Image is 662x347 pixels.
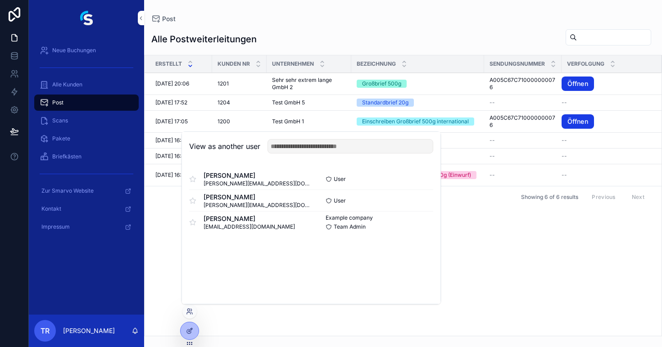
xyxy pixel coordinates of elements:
a: Pakete [34,131,139,147]
a: Test GmbH 5 [272,99,346,106]
a: -- [490,137,556,144]
span: Impressum [41,223,70,230]
span: [PERSON_NAME][EMAIL_ADDRESS][DOMAIN_NAME] [204,180,311,187]
span: [PERSON_NAME][EMAIL_ADDRESS][DOMAIN_NAME] [204,202,311,209]
a: 1200 [218,118,261,125]
span: TR [41,325,50,336]
span: Erstellt [155,60,182,68]
span: -- [562,137,567,144]
a: [DATE] 17:05 [155,118,207,125]
span: Kontakt [41,205,61,212]
a: Einschreiben Großbrief 500g international [357,117,479,126]
a: Briefkästen [34,149,139,165]
span: Showing 6 of 6 results [521,194,578,201]
a: Zur Smarvo Website [34,183,139,199]
span: [DATE] 16:49 [155,137,188,144]
span: Kunden Nr [218,60,250,68]
span: [DATE] 20:06 [155,80,189,87]
a: Test GmbH 1 [272,118,346,125]
a: 1204 [218,99,261,106]
div: Standardbrief 20g [362,99,408,107]
a: Öffnen [562,77,594,91]
a: Großbrief 500g [357,80,479,88]
span: [DATE] 16:48 [155,153,188,160]
a: -- [562,153,651,160]
a: A005C67C710000000076 [490,77,556,91]
span: [EMAIL_ADDRESS][DOMAIN_NAME] [204,223,295,230]
a: Kontakt [34,201,139,217]
a: Sehr sehr extrem lange GmbH 2 [272,77,346,91]
span: User [334,176,346,183]
span: Alle Kunden [52,81,82,88]
a: Öffnen [562,114,651,129]
span: Post [52,99,63,106]
div: scrollable content [29,36,144,247]
a: -- [490,153,556,160]
span: [PERSON_NAME] [204,171,311,180]
a: [DATE] 16:49 [155,137,207,144]
span: [DATE] 17:05 [155,118,188,125]
span: Unternehmen [272,60,314,68]
a: Post [151,14,176,23]
a: Neue Buchungen [34,42,139,59]
a: [DATE] 17:52 [155,99,207,106]
h1: Alle Postweiterleitungen [151,33,257,45]
span: 1201 [218,80,229,87]
a: -- [490,99,556,106]
a: Öffnen [562,114,594,129]
span: -- [562,171,567,179]
a: A005C67C710000000076 [490,114,556,129]
a: [DATE] 16:48 [155,153,207,160]
span: -- [490,153,495,160]
span: Scans [52,117,68,124]
span: Post [162,14,176,23]
span: Bezeichnung [357,60,396,68]
a: Öffnen [562,77,651,91]
span: -- [562,153,567,160]
span: Test GmbH 5 [272,99,305,106]
a: Post [34,95,139,111]
p: [PERSON_NAME] [63,326,115,335]
span: Pakete [52,135,70,142]
span: Verfolgung [567,60,604,68]
a: Impressum [34,219,139,235]
span: 1204 [218,99,230,106]
a: Standardbrief 20g [357,99,479,107]
span: Zur Smarvo Website [41,187,94,194]
span: -- [490,99,495,106]
h2: View as another user [189,141,260,152]
span: Test GmbH 1 [272,118,304,125]
div: Großbrief 500g [362,80,401,88]
a: -- [562,137,651,144]
a: -- [562,99,651,106]
img: App logo [80,11,93,25]
a: -- [490,171,556,179]
span: [DATE] 17:52 [155,99,187,106]
a: -- [562,171,651,179]
span: [PERSON_NAME] [204,193,311,202]
a: 1201 [218,80,261,87]
span: Briefkästen [52,153,82,160]
a: Alle Kunden [34,77,139,93]
a: [DATE] 20:06 [155,80,207,87]
span: [DATE] 16:33 [155,171,187,179]
a: Scans [34,113,139,129]
span: 1200 [218,118,230,125]
a: [DATE] 16:33 [155,171,207,179]
span: Example company [326,214,373,221]
div: Einschreiben Großbrief 500g international [362,117,469,126]
span: Neue Buchungen [52,47,96,54]
span: User [334,197,346,204]
span: Team Admin [334,223,366,230]
span: -- [562,99,567,106]
span: Sendungsnummer [490,60,545,68]
span: [PERSON_NAME] [204,214,295,223]
span: -- [490,137,495,144]
span: -- [490,171,495,179]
